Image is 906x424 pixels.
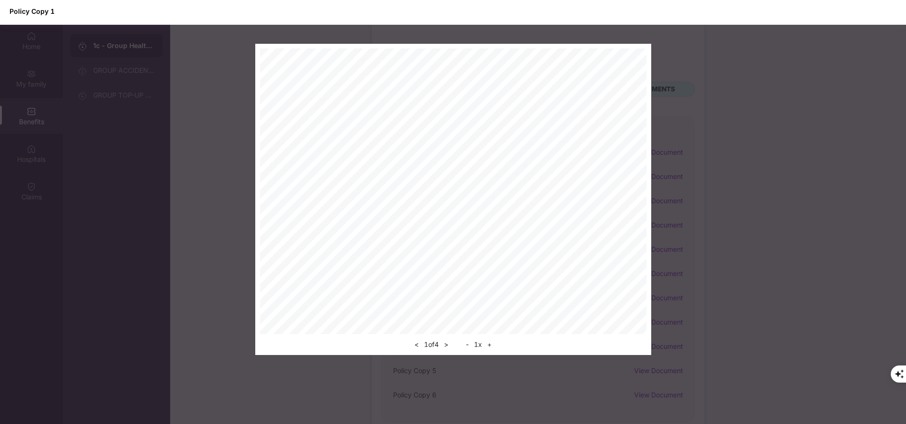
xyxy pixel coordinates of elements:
[10,7,55,15] div: Policy Copy 1
[412,339,422,350] button: <
[463,339,472,350] button: -
[441,339,451,350] button: >
[484,339,494,350] button: +
[412,339,451,350] div: 1 of 4
[463,339,494,350] div: 1 x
